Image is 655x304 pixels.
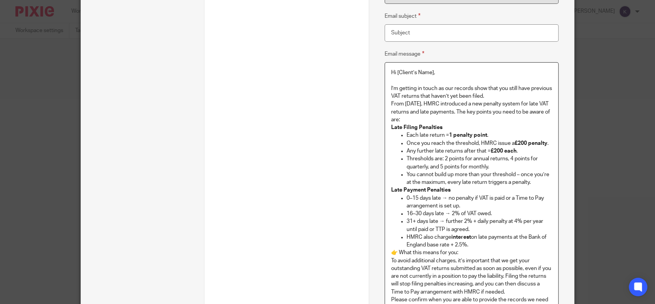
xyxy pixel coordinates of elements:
label: Email subject [385,12,420,20]
strong: interest [451,234,471,240]
p: Any further late returns after that = . [407,147,552,155]
p: 31+ days late → further 2% + daily penalty at 4% per year until paid or TTP is agreed. [407,217,552,233]
input: Subject [385,24,559,42]
p: I’m getting in touch as our records show that you still have previous VAT returns that haven’t ye... [391,85,552,100]
strong: £200 each [491,148,517,154]
p: 0–15 days late → no penalty if VAT is paid or a Time to Pay arrangement is set up. [407,194,552,210]
p: Each late return = . [407,131,552,139]
p: HMRC also charge on late payments at the Bank of England base rate + 2.5%. [407,233,552,249]
p: Thresholds are: 2 points for annual returns, 4 points for quarterly, and 5 points for monthly. [407,155,552,171]
p: Hi [Client’s Name], [391,69,552,76]
p: 16–30 days late → 2% of VAT owed. [407,210,552,217]
p: Once you reach the threshold, HMRC issue a . [407,139,552,147]
strong: £200 penalty [515,141,547,146]
p: 👉 What this means for you: To avoid additional charges, it’s important that we get your outstandi... [391,249,552,296]
p: From [DATE], HMRC introduced a new penalty system for late VAT returns and late payments. The key... [391,100,552,124]
strong: 1 penalty point [449,132,487,138]
p: You cannot build up more than your threshold – once you’re at the maximum, every late return trig... [407,171,552,187]
strong: Late Payment Penalties [391,187,451,193]
label: Email message [385,49,424,58]
strong: Late Filing Penalties [391,125,442,130]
